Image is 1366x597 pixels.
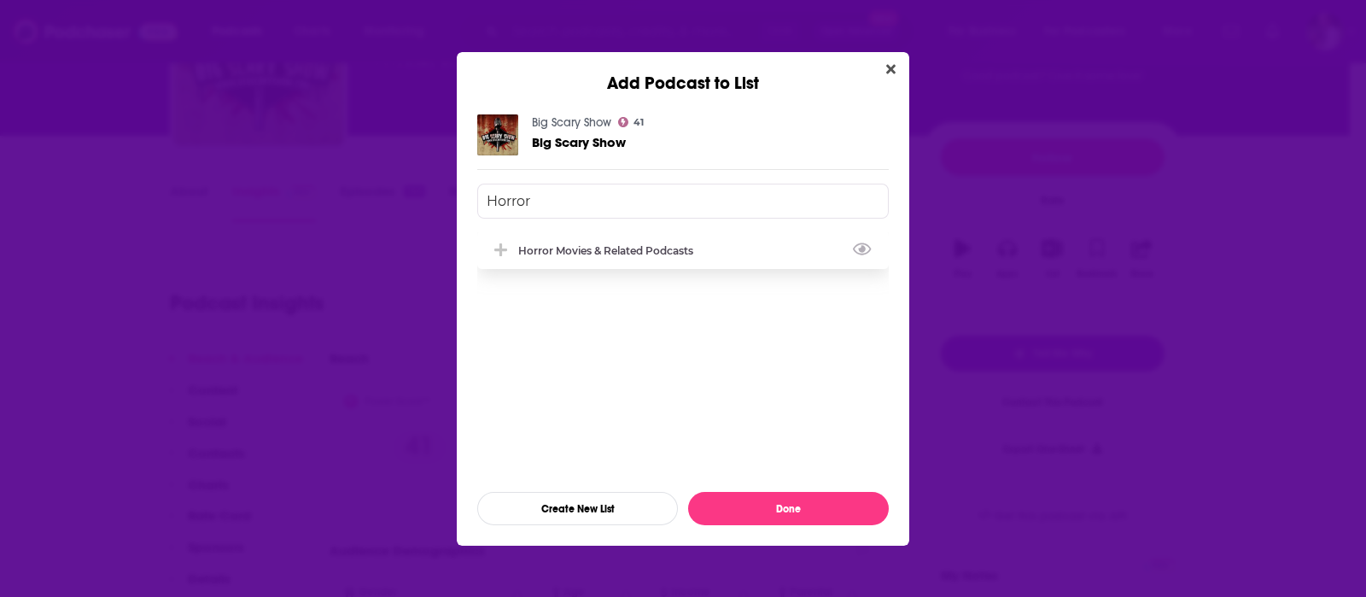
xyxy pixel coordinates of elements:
div: Horror Movies & Related Podcasts [477,231,889,269]
button: View Link [693,254,703,255]
a: Big Scary Show [532,115,611,130]
button: Done [688,492,889,525]
a: Big Scary Show [532,135,626,149]
input: Search lists [477,184,889,219]
span: Big Scary Show [532,134,626,150]
div: Add Podcast to List [457,52,909,94]
img: Big Scary Show [477,114,518,155]
div: Add Podcast To List [477,184,889,525]
span: 41 [633,119,644,126]
button: Close [879,59,902,80]
button: Create New List [477,492,678,525]
div: Horror Movies & Related Podcasts [518,244,703,257]
a: 41 [618,117,644,127]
